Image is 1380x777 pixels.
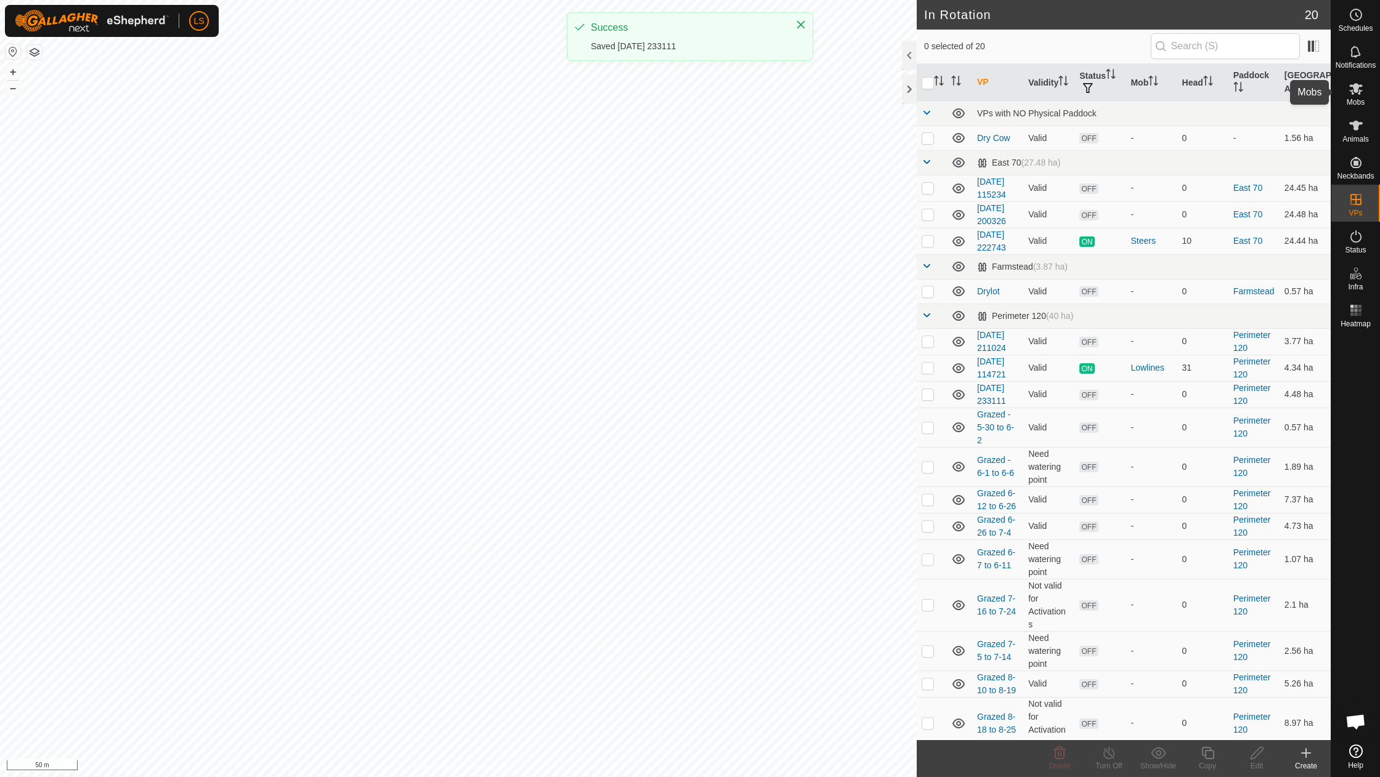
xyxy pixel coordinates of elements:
p-sorticon: Activate to sort [1058,78,1068,87]
a: Perimeter 120 [1233,594,1271,616]
td: 10 [1177,228,1228,254]
div: - [1130,132,1172,145]
td: 3.77 ha [1280,328,1331,355]
td: 0 [1177,408,1228,447]
div: - [1130,182,1172,195]
span: Mobs [1347,99,1365,106]
p-sorticon: Activate to sort [1106,71,1116,81]
th: Mob [1126,64,1177,102]
a: East 70 [1233,209,1262,219]
td: 0 [1177,381,1228,408]
span: OFF [1079,462,1098,472]
td: 5.26 ha [1280,670,1331,697]
a: Farmstead [1233,286,1275,296]
a: Perimeter 120 [1233,356,1271,379]
span: Status [1345,246,1366,254]
div: - [1130,520,1172,533]
td: Valid [1023,381,1074,408]
th: Status [1074,64,1126,102]
td: 0 [1177,579,1228,631]
a: Perimeter 120 [1233,712,1271,735]
a: Privacy Policy [410,761,456,772]
td: 8.97 ha [1280,697,1331,749]
span: Heatmap [1341,320,1371,328]
td: 2.56 ha [1280,631,1331,670]
div: Edit [1232,760,1281,771]
td: 0 [1177,279,1228,304]
td: 0 [1177,201,1228,228]
a: Help [1331,739,1380,774]
a: [DATE] 200326 [977,203,1006,226]
a: Perimeter 120 [1233,488,1271,511]
span: Help [1348,762,1363,769]
td: Valid [1023,175,1074,201]
a: Grazed - 5-30 to 6-2 [977,409,1014,445]
a: Perimeter 120 [1233,547,1271,570]
span: OFF [1079,183,1098,194]
td: 0 [1177,328,1228,355]
div: - [1130,677,1172,690]
div: - [1130,421,1172,434]
td: Valid [1023,126,1074,150]
th: VP [972,64,1023,102]
td: 0 [1177,539,1228,579]
button: Map Layers [27,45,42,60]
a: Grazed 8-18 to 8-25 [977,712,1016,735]
a: [DATE] 115234 [977,177,1006,199]
span: LS [193,15,204,28]
a: Grazed 6-12 to 6-26 [977,488,1016,511]
div: - [1130,645,1172,658]
div: Copy [1183,760,1232,771]
div: Success [591,20,783,35]
div: - [1130,208,1172,221]
div: Farmstead [977,262,1068,272]
td: 31 [1177,355,1228,381]
span: OFF [1079,554,1098,565]
input: Search (S) [1151,33,1300,59]
div: Lowlines [1130,361,1172,374]
span: OFF [1079,646,1098,656]
span: Animals [1342,135,1369,143]
a: Perimeter 120 [1233,515,1271,537]
td: 2.1 ha [1280,579,1331,631]
span: OFF [1079,521,1098,532]
span: ON [1079,236,1094,247]
div: Perimeter 120 [977,311,1073,321]
span: OFF [1079,719,1098,729]
td: Need watering point [1023,631,1074,670]
a: Perimeter 120 [1233,330,1271,353]
a: Grazed 6-7 to 6-11 [977,547,1015,570]
td: 1.07 ha [1280,539,1331,579]
th: Paddock [1228,64,1280,102]
a: [DATE] 211024 [977,330,1006,353]
td: 0 [1177,670,1228,697]
div: Turn Off [1084,760,1134,771]
div: - [1130,598,1172,611]
th: Validity [1023,64,1074,102]
a: Perimeter 120 [1233,383,1271,406]
td: Not valid for Activations [1023,579,1074,631]
div: Create [1281,760,1331,771]
span: Infra [1348,283,1363,291]
p-sorticon: Activate to sort [1148,78,1158,87]
a: [DATE] 233111 [977,383,1006,406]
a: [DATE] 222743 [977,230,1006,252]
span: OFF [1079,390,1098,400]
span: OFF [1079,133,1098,143]
span: Notifications [1336,62,1376,69]
a: Perimeter 120 [1233,416,1271,438]
span: Delete [1049,762,1071,770]
a: [DATE] 114721 [977,356,1006,379]
td: 0 [1177,486,1228,513]
span: OFF [1079,422,1098,433]
a: Grazed 7-5 to 7-14 [977,639,1015,662]
td: 24.44 ha [1280,228,1331,254]
td: 4.73 ha [1280,513,1331,539]
img: Gallagher Logo [15,10,169,32]
a: East 70 [1233,236,1262,246]
a: Perimeter 120 [1233,455,1271,478]
td: 0 [1177,631,1228,670]
p-sorticon: Activate to sort [1233,84,1243,94]
div: - [1130,461,1172,473]
span: OFF [1079,286,1098,297]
